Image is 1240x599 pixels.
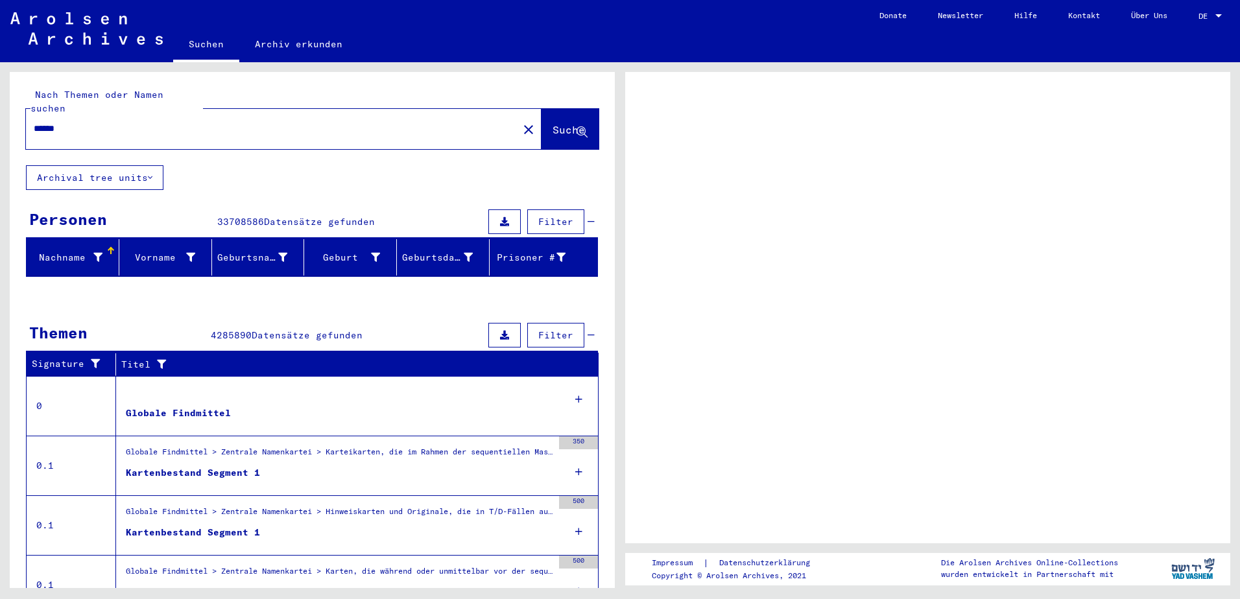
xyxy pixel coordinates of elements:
[516,116,542,142] button: Clear
[211,329,252,341] span: 4285890
[27,495,116,555] td: 0.1
[1169,552,1217,585] img: yv_logo.png
[26,165,163,190] button: Archival tree units
[126,466,260,480] div: Kartenbestand Segment 1
[32,251,102,264] div: Nachname
[495,247,582,268] div: Prisoner #
[538,329,573,341] span: Filter
[490,239,597,276] mat-header-cell: Prisoner #
[652,556,826,570] div: |
[126,446,553,464] div: Globale Findmittel > Zentrale Namenkartei > Karteikarten, die im Rahmen der sequentiellen Massend...
[652,556,703,570] a: Impressum
[32,354,119,375] div: Signature
[121,358,573,371] div: Titel
[27,239,119,276] mat-header-cell: Nachname
[32,357,106,371] div: Signature
[495,251,566,264] div: Prisoner #
[27,376,116,436] td: 0
[29,321,88,344] div: Themen
[239,29,358,60] a: Archiv erkunden
[27,436,116,495] td: 0.1
[941,569,1118,580] p: wurden entwickelt in Partnerschaft mit
[217,251,288,264] div: Geburtsname
[542,109,599,149] button: Suche
[30,89,163,114] mat-label: Nach Themen oder Namen suchen
[126,506,553,524] div: Globale Findmittel > Zentrale Namenkartei > Hinweiskarten und Originale, die in T/D-Fällen aufgef...
[304,239,397,276] mat-header-cell: Geburt‏
[527,209,584,234] button: Filter
[397,239,490,276] mat-header-cell: Geburtsdatum
[264,216,375,228] span: Datensätze gefunden
[559,496,598,509] div: 500
[126,585,260,599] div: Kartenbestand Segment 1
[217,216,264,228] span: 33708586
[119,239,212,276] mat-header-cell: Vorname
[941,557,1118,569] p: Die Arolsen Archives Online-Collections
[559,556,598,569] div: 500
[212,239,305,276] mat-header-cell: Geburtsname
[252,329,363,341] span: Datensätze gefunden
[1198,12,1213,21] span: DE
[709,556,826,570] a: Datenschutzerklärung
[173,29,239,62] a: Suchen
[125,251,195,264] div: Vorname
[126,406,231,420] div: Globale Findmittel
[553,123,585,136] span: Suche
[521,122,536,137] mat-icon: close
[125,247,211,268] div: Vorname
[32,247,119,268] div: Nachname
[309,247,396,268] div: Geburt‏
[309,251,380,264] div: Geburt‏
[559,436,598,449] div: 350
[527,323,584,347] button: Filter
[652,570,826,581] p: Copyright © Arolsen Archives, 2021
[402,247,489,268] div: Geburtsdatum
[538,216,573,228] span: Filter
[126,526,260,539] div: Kartenbestand Segment 1
[402,251,473,264] div: Geburtsdatum
[29,207,107,231] div: Personen
[121,354,586,375] div: Titel
[217,247,304,268] div: Geburtsname
[10,12,163,45] img: Arolsen_neg.svg
[126,565,553,583] div: Globale Findmittel > Zentrale Namenkartei > Karten, die während oder unmittelbar vor der sequenti...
